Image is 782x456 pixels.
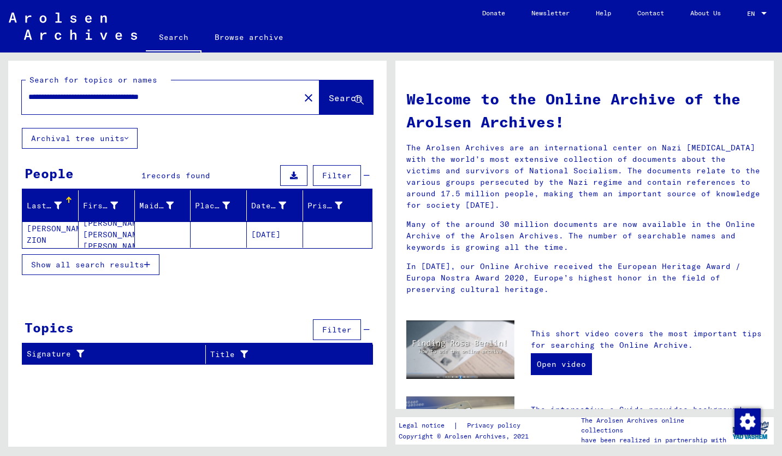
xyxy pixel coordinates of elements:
[406,87,763,133] h1: Welcome to the Online Archive of the Arolsen Archives!
[195,197,246,214] div: Place of Birth
[581,435,726,445] p: have been realized in partnership with
[251,197,303,214] div: Date of Birth
[27,346,205,363] div: Signature
[307,197,359,214] div: Prisoner #
[202,24,297,50] a: Browse archive
[319,80,373,114] button: Search
[734,408,761,435] img: Change consent
[210,349,346,360] div: Title
[458,420,534,431] a: Privacy policy
[139,197,191,214] div: Maiden Name
[9,13,137,40] img: Arolsen_neg.svg
[313,165,361,186] button: Filter
[22,221,79,248] mat-cell: [PERSON_NAME] ZION
[22,190,79,221] mat-header-cell: Last Name
[141,171,146,180] span: 1
[581,416,726,435] p: The Arolsen Archives online collections
[251,200,286,212] div: Date of Birth
[83,197,134,214] div: First Name
[247,221,303,248] mat-cell: [DATE]
[730,417,771,444] img: yv_logo.png
[298,86,319,108] button: Clear
[406,261,763,295] p: In [DATE], our Online Archive received the European Heritage Award / Europa Nostra Award 2020, Eu...
[27,200,62,212] div: Last Name
[303,190,372,221] mat-header-cell: Prisoner #
[25,163,74,183] div: People
[27,348,192,360] div: Signature
[406,320,514,379] img: video.jpg
[399,420,534,431] div: |
[79,190,135,221] mat-header-cell: First Name
[25,318,74,337] div: Topics
[399,420,453,431] a: Legal notice
[406,219,763,253] p: Many of the around 30 million documents are now available in the Online Archive of the Arolsen Ar...
[146,171,210,180] span: records found
[135,190,191,221] mat-header-cell: Maiden Name
[406,142,763,211] p: The Arolsen Archives are an international center on Nazi [MEDICAL_DATA] with the world’s most ext...
[139,200,174,212] div: Maiden Name
[399,431,534,441] p: Copyright © Arolsen Archives, 2021
[27,197,78,214] div: Last Name
[734,408,760,434] div: Change consent
[307,200,342,212] div: Prisoner #
[210,346,359,363] div: Title
[322,171,352,180] span: Filter
[531,328,763,351] p: This short video covers the most important tips for searching the Online Archive.
[322,325,352,335] span: Filter
[191,190,247,221] mat-header-cell: Place of Birth
[195,200,230,212] div: Place of Birth
[29,75,157,85] mat-label: Search for topics or names
[247,190,303,221] mat-header-cell: Date of Birth
[83,200,118,212] div: First Name
[302,91,315,104] mat-icon: close
[329,92,362,103] span: Search
[79,221,135,248] mat-cell: [PERSON_NAME] [PERSON_NAME] [PERSON_NAME]
[747,10,759,17] span: EN
[22,254,159,275] button: Show all search results
[22,128,138,149] button: Archival tree units
[313,319,361,340] button: Filter
[531,353,592,375] a: Open video
[31,260,144,270] span: Show all search results
[146,24,202,52] a: Search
